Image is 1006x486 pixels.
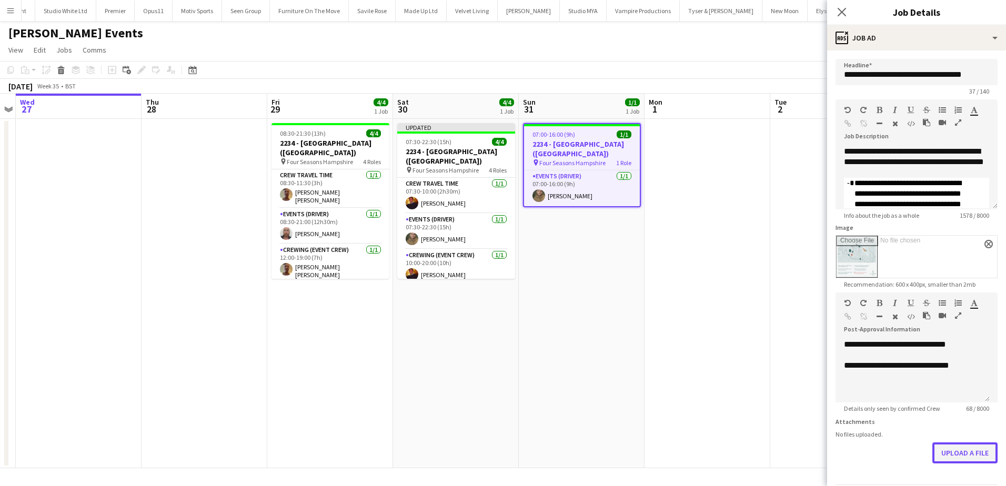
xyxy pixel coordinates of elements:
[907,312,914,321] button: HTML Code
[396,1,447,21] button: Made Up Ltd
[271,97,280,107] span: Fri
[270,1,349,21] button: Furniture On The Move
[907,299,914,307] button: Underline
[958,404,998,412] span: 68 / 8000
[616,159,631,167] span: 1 Role
[923,311,930,320] button: Paste as plain text
[844,299,851,307] button: Undo
[626,107,639,115] div: 1 Job
[762,1,808,21] button: New Moon
[523,97,536,107] span: Sun
[876,299,883,307] button: Bold
[539,159,606,167] span: Four Seasons Hampshire
[939,299,946,307] button: Unordered List
[523,123,641,207] app-job-card: 07:00-16:00 (9h)1/12234 - [GEOGRAPHIC_DATA] ([GEOGRAPHIC_DATA]) Four Seasons Hampshire1 RoleEvent...
[954,106,962,114] button: Ordered List
[923,106,930,114] button: Strikethrough
[891,312,899,321] button: Clear Formatting
[83,45,106,55] span: Comms
[932,442,998,463] button: Upload a file
[8,45,23,55] span: View
[954,118,962,127] button: Fullscreen
[146,97,159,107] span: Thu
[287,158,353,166] span: Four Seasons Hampshire
[349,1,396,21] button: Savile Rose
[374,107,388,115] div: 1 Job
[891,299,899,307] button: Italic
[397,97,409,107] span: Sat
[65,82,76,90] div: BST
[271,244,389,283] app-card-role: Crewing (Event Crew)1/112:00-19:00 (7h)[PERSON_NAME] [PERSON_NAME]
[923,299,930,307] button: Strikethrough
[876,312,883,321] button: Horizontal Line
[135,1,173,21] button: Opus11
[396,103,409,115] span: 30
[363,158,381,166] span: 4 Roles
[35,82,61,90] span: Week 35
[35,1,96,21] button: Studio White Ltd
[827,25,1006,50] div: Job Ad
[271,123,389,279] app-job-card: 08:30-21:30 (13h)4/42234 - [GEOGRAPHIC_DATA] ([GEOGRAPHIC_DATA]) Four Seasons Hampshire4 RolesCre...
[939,118,946,127] button: Insert video
[397,123,515,279] app-job-card: Updated07:30-22:30 (15h)4/42234 - [GEOGRAPHIC_DATA] ([GEOGRAPHIC_DATA]) Four Seasons Hampshire4 R...
[52,43,76,57] a: Jobs
[891,119,899,128] button: Clear Formatting
[907,119,914,128] button: HTML Code
[271,208,389,244] app-card-role: Events (Driver)1/108:30-21:00 (12h30m)[PERSON_NAME]
[836,404,949,412] span: Details only seen by confirmed Crew
[524,139,640,158] h3: 2234 - [GEOGRAPHIC_DATA] ([GEOGRAPHIC_DATA])
[680,1,762,21] button: Tyser & [PERSON_NAME]
[500,107,514,115] div: 1 Job
[954,299,962,307] button: Ordered List
[447,1,498,21] button: Velvet Living
[617,130,631,138] span: 1/1
[961,87,998,95] span: 37 / 140
[173,1,222,21] button: Motiv Sports
[607,1,680,21] button: Vampire Productions
[492,138,507,146] span: 4/4
[836,280,984,288] span: Recommendation: 600 x 400px, smaller than 2mb
[970,106,978,114] button: Text Color
[20,97,35,107] span: Wed
[891,106,899,114] button: Italic
[222,1,270,21] button: Seen Group
[8,25,143,41] h1: [PERSON_NAME] Events
[939,106,946,114] button: Unordered List
[499,98,514,106] span: 4/4
[521,103,536,115] span: 31
[951,211,998,219] span: 1578 / 8000
[374,98,388,106] span: 4/4
[96,1,135,21] button: Premier
[29,43,50,57] a: Edit
[366,129,381,137] span: 4/4
[860,299,867,307] button: Redo
[860,106,867,114] button: Redo
[397,178,515,214] app-card-role: Crew Travel Time1/107:30-10:00 (2h30m)[PERSON_NAME]
[532,130,575,138] span: 07:00-16:00 (9h)
[271,169,389,208] app-card-role: Crew Travel Time1/108:30-11:30 (3h)[PERSON_NAME] [PERSON_NAME]
[647,103,662,115] span: 1
[774,97,787,107] span: Tue
[489,166,507,174] span: 4 Roles
[56,45,72,55] span: Jobs
[844,106,851,114] button: Undo
[271,138,389,157] h3: 2234 - [GEOGRAPHIC_DATA] ([GEOGRAPHIC_DATA])
[4,43,27,57] a: View
[827,5,1006,19] h3: Job Details
[876,119,883,128] button: Horizontal Line
[836,211,928,219] span: Info about the job as a whole
[524,170,640,206] app-card-role: Events (Driver)1/107:00-16:00 (9h)[PERSON_NAME]
[773,103,787,115] span: 2
[397,147,515,166] h3: 2234 - [GEOGRAPHIC_DATA] ([GEOGRAPHIC_DATA])
[836,418,875,426] label: Attachments
[649,97,662,107] span: Mon
[907,106,914,114] button: Underline
[970,299,978,307] button: Text Color
[923,118,930,127] button: Paste as plain text
[954,311,962,320] button: Fullscreen
[836,430,998,438] div: No files uploaded.
[144,103,159,115] span: 28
